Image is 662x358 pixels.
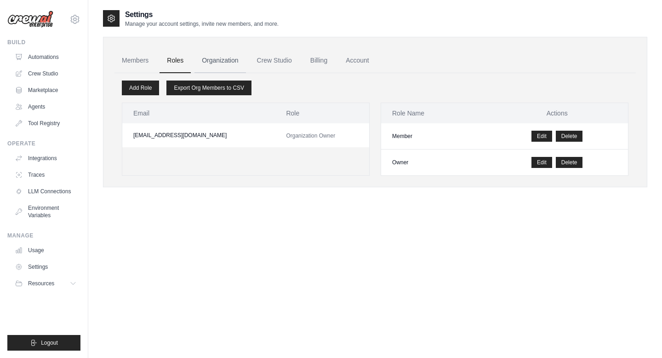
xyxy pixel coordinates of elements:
p: Manage your account settings, invite new members, and more. [125,20,279,28]
td: Member [381,123,486,150]
a: Environment Variables [11,201,80,223]
a: Traces [11,167,80,182]
a: Tool Registry [11,116,80,131]
a: Automations [11,50,80,64]
div: Manage [7,232,80,239]
th: Actions [486,103,628,123]
th: Role Name [381,103,486,123]
h2: Settings [125,9,279,20]
a: Crew Studio [250,48,299,73]
td: Owner [381,150,486,176]
a: Marketplace [11,83,80,98]
button: Logout [7,335,80,351]
a: Agents [11,99,80,114]
a: Usage [11,243,80,258]
a: Integrations [11,151,80,166]
div: Build [7,39,80,46]
button: Delete [556,157,583,168]
a: Crew Studio [11,66,80,81]
span: Logout [41,339,58,346]
button: Resources [11,276,80,291]
a: Billing [303,48,335,73]
a: LLM Connections [11,184,80,199]
th: Role [275,103,369,123]
a: Add Role [122,81,159,95]
a: Export Org Members to CSV [166,81,251,95]
a: Members [114,48,156,73]
div: Operate [7,140,80,147]
img: Logo [7,11,53,28]
th: Email [122,103,275,123]
a: Settings [11,260,80,274]
a: Edit [531,131,552,142]
td: [EMAIL_ADDRESS][DOMAIN_NAME] [122,123,275,147]
a: Organization [194,48,245,73]
button: Delete [556,131,583,142]
a: Account [338,48,377,73]
span: Resources [28,280,54,287]
span: Organization Owner [286,133,335,139]
a: Edit [531,157,552,168]
a: Roles [160,48,191,73]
